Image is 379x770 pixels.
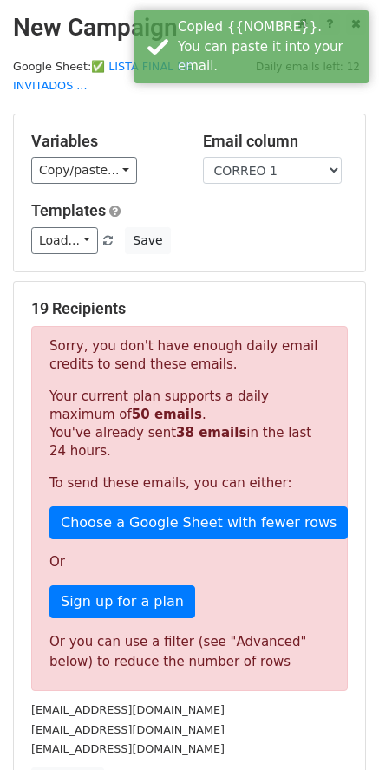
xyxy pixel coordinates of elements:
a: Sign up for a plan [49,585,195,618]
h5: 19 Recipients [31,299,348,318]
p: Or [49,553,330,571]
p: Sorry, you don't have enough daily email credits to send these emails. [49,337,330,374]
p: Your current plan supports a daily maximum of . You've already sent in the last 24 hours. [49,388,330,460]
p: To send these emails, you can either: [49,474,330,493]
button: Save [125,227,170,254]
small: [EMAIL_ADDRESS][DOMAIN_NAME] [31,742,225,755]
a: Choose a Google Sheet with fewer rows [49,506,348,539]
div: Or you can use a filter (see "Advanced" below) to reduce the number of rows [49,632,330,671]
h5: Variables [31,132,177,151]
div: Copied {{NOMBRE}}. You can paste it into your email. [178,17,362,76]
small: Google Sheet: [13,60,193,93]
h2: New Campaign [13,13,366,42]
h5: Email column [203,132,349,151]
div: Widget de chat [292,687,379,770]
iframe: Chat Widget [292,687,379,770]
strong: 38 emails [176,425,246,440]
small: [EMAIL_ADDRESS][DOMAIN_NAME] [31,723,225,736]
a: Templates [31,201,106,219]
a: Copy/paste... [31,157,137,184]
strong: 50 emails [132,407,202,422]
small: [EMAIL_ADDRESS][DOMAIN_NAME] [31,703,225,716]
a: Load... [31,227,98,254]
a: ✅ LISTA FINAL DE INVITADOS ... [13,60,193,93]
